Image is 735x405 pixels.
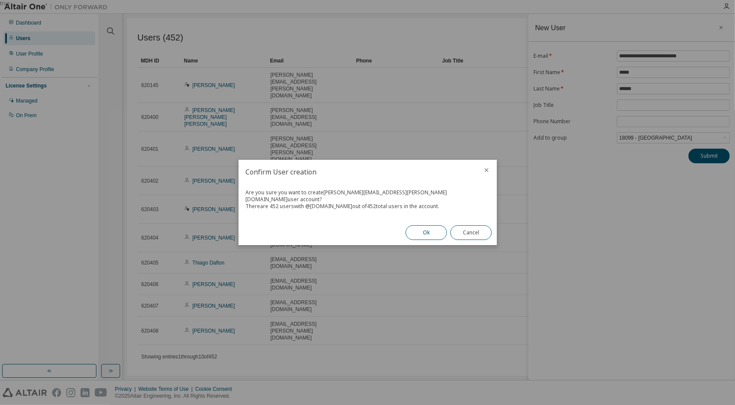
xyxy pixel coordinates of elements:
button: Ok [406,225,447,240]
div: There are 452 users with @ [DOMAIN_NAME] out of 452 total users in the account. [245,203,490,210]
button: close [483,167,490,174]
h2: Confirm User creation [239,160,476,184]
div: Are you sure you want to create [PERSON_NAME][EMAIL_ADDRESS][PERSON_NAME][DOMAIN_NAME] user account? [245,189,490,203]
button: Cancel [450,225,492,240]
